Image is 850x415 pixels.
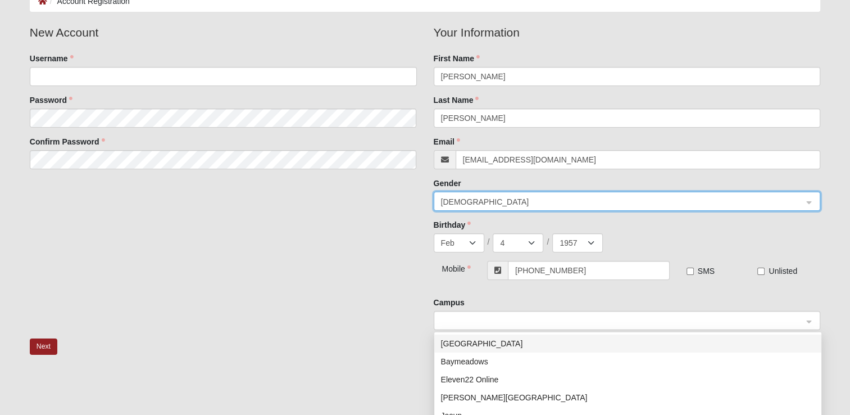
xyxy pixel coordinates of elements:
[434,53,480,64] label: First Name
[434,94,479,106] label: Last Name
[769,267,797,276] span: Unlisted
[434,353,821,371] div: Baymeadows
[434,219,471,231] label: Birthday
[757,268,765,275] input: Unlisted
[434,297,465,308] label: Campus
[441,196,803,208] span: Female
[547,236,549,247] span: /
[441,391,815,404] div: [PERSON_NAME][GEOGRAPHIC_DATA]
[698,267,715,276] span: SMS
[434,24,821,42] legend: Your Information
[441,373,815,386] div: Eleven22 Online
[434,136,460,147] label: Email
[488,236,490,247] span: /
[687,268,694,275] input: SMS
[434,389,821,407] div: Fleming Island
[30,339,57,355] button: Next
[434,335,821,353] div: Arlington
[30,24,417,42] legend: New Account
[30,94,72,106] label: Password
[30,136,105,147] label: Confirm Password
[30,53,74,64] label: Username
[434,371,821,389] div: Eleven22 Online
[441,337,815,350] div: [GEOGRAPHIC_DATA]
[434,178,461,189] label: Gender
[441,355,815,368] div: Baymeadows
[434,261,466,274] div: Mobile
